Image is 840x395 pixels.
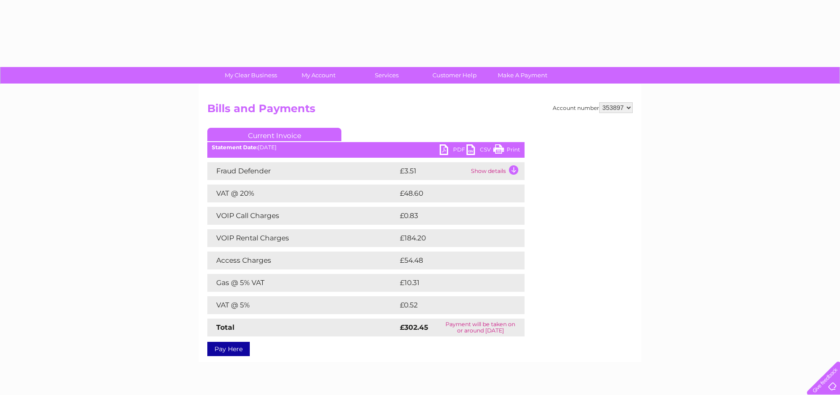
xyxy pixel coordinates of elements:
[398,296,504,314] td: £0.52
[207,185,398,202] td: VAT @ 20%
[207,128,341,141] a: Current Invoice
[398,207,504,225] td: £0.83
[398,185,507,202] td: £48.60
[207,342,250,356] a: Pay Here
[207,162,398,180] td: Fraud Defender
[400,323,428,332] strong: £302.45
[212,144,258,151] b: Statement Date:
[486,67,559,84] a: Make A Payment
[466,144,493,157] a: CSV
[469,162,525,180] td: Show details
[493,144,520,157] a: Print
[216,323,235,332] strong: Total
[207,207,398,225] td: VOIP Call Charges
[418,67,491,84] a: Customer Help
[398,252,507,269] td: £54.48
[207,144,525,151] div: [DATE]
[207,229,398,247] td: VOIP Rental Charges
[214,67,288,84] a: My Clear Business
[282,67,356,84] a: My Account
[350,67,424,84] a: Services
[553,102,633,113] div: Account number
[398,162,469,180] td: £3.51
[207,296,398,314] td: VAT @ 5%
[398,274,505,292] td: £10.31
[440,144,466,157] a: PDF
[207,252,398,269] td: Access Charges
[207,102,633,119] h2: Bills and Payments
[437,319,525,336] td: Payment will be taken on or around [DATE]
[398,229,508,247] td: £184.20
[207,274,398,292] td: Gas @ 5% VAT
